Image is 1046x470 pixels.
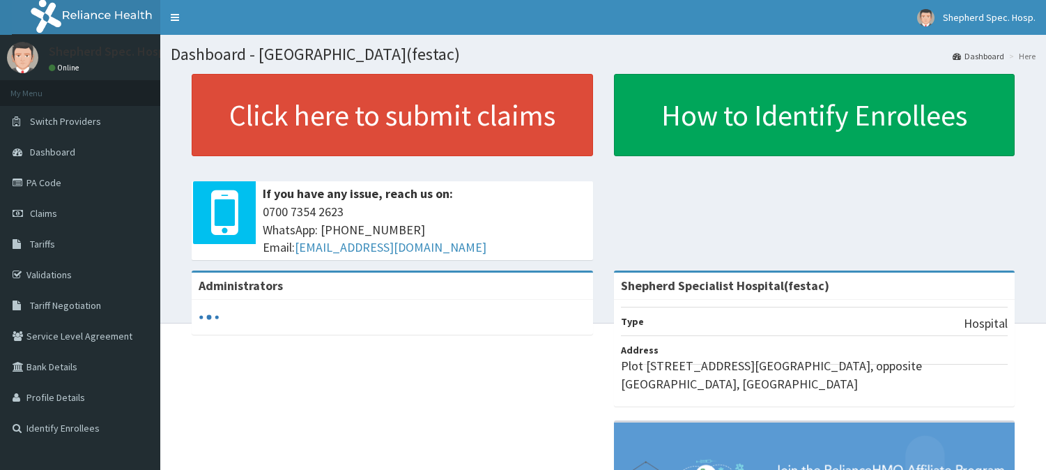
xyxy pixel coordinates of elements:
b: If you have any issue, reach us on: [263,185,453,202]
span: Shepherd Spec. Hosp. [943,11,1036,24]
a: Dashboard [953,50,1004,62]
a: Online [49,63,82,73]
strong: Shepherd Specialist Hospital(festac) [621,278,829,294]
p: Plot [STREET_ADDRESS][GEOGRAPHIC_DATA], opposite [GEOGRAPHIC_DATA], [GEOGRAPHIC_DATA] [621,357,1008,393]
span: Tariffs [30,238,55,250]
span: Dashboard [30,146,75,158]
img: User Image [7,42,38,73]
img: User Image [917,9,935,26]
span: Switch Providers [30,115,101,128]
h1: Dashboard - [GEOGRAPHIC_DATA](festac) [171,45,1036,63]
span: Tariff Negotiation [30,299,101,312]
span: 0700 7354 2623 WhatsApp: [PHONE_NUMBER] Email: [263,203,586,257]
a: [EMAIL_ADDRESS][DOMAIN_NAME] [295,239,486,255]
li: Here [1006,50,1036,62]
b: Address [621,344,659,356]
svg: audio-loading [199,307,220,328]
a: Click here to submit claims [192,74,593,156]
p: Hospital [964,314,1008,333]
p: Shepherd Spec. Hosp. [49,45,168,58]
a: How to Identify Enrollees [614,74,1015,156]
span: Claims [30,207,57,220]
b: Administrators [199,278,283,294]
b: Type [621,315,644,328]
